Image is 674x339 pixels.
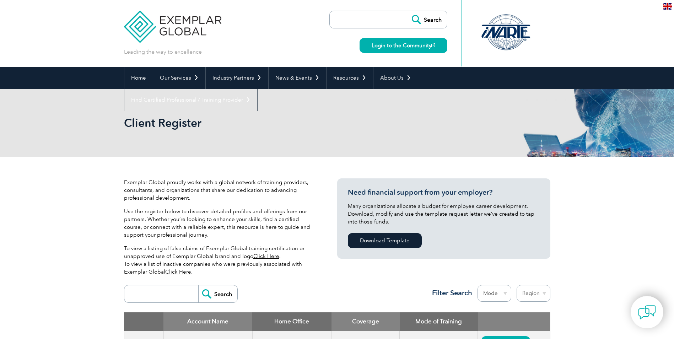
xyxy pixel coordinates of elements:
img: contact-chat.png [638,303,656,321]
th: : activate to sort column ascending [478,312,550,331]
h3: Need financial support from your employer? [348,188,540,197]
h2: Client Register [124,117,422,129]
a: Download Template [348,233,422,248]
p: Exemplar Global proudly works with a global network of training providers, consultants, and organ... [124,178,316,202]
a: About Us [373,67,418,89]
a: News & Events [269,67,326,89]
input: Search [408,11,447,28]
p: Use the register below to discover detailed profiles and offerings from our partners. Whether you... [124,208,316,239]
p: To view a listing of false claims of Exemplar Global training certification or unapproved use of ... [124,244,316,276]
input: Search [198,285,237,302]
th: Mode of Training: activate to sort column ascending [400,312,478,331]
a: Find Certified Professional / Training Provider [124,89,257,111]
p: Many organizations allocate a budget for employee career development. Download, modify and use th... [348,202,540,226]
th: Coverage: activate to sort column ascending [331,312,400,331]
th: Account Name: activate to sort column descending [163,312,252,331]
img: open_square.png [431,43,435,47]
a: Our Services [153,67,205,89]
th: Home Office: activate to sort column ascending [252,312,331,331]
a: Click Here [253,253,279,259]
p: Leading the way to excellence [124,48,202,56]
h3: Filter Search [428,289,472,297]
a: Click Here [165,269,191,275]
img: en [663,3,672,10]
a: Login to the Community [360,38,447,53]
a: Industry Partners [206,67,268,89]
a: Resources [327,67,373,89]
a: Home [124,67,153,89]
